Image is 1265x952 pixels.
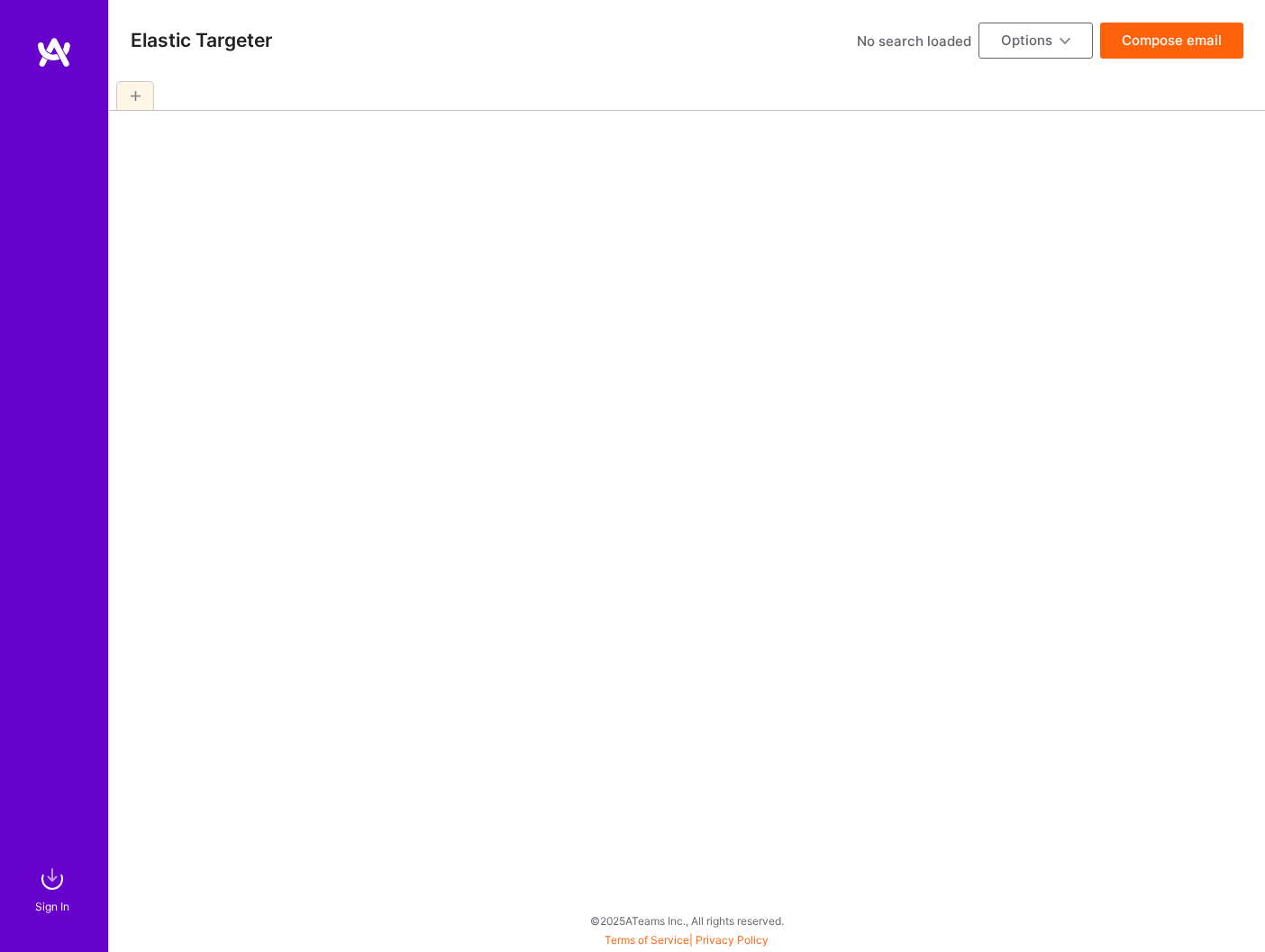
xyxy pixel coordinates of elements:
[1060,36,1070,47] i: icon ArrowDownBlack
[696,933,769,947] a: Privacy Policy
[131,91,141,101] i: icon Plus
[35,897,69,916] div: Sign In
[36,36,72,69] img: logo
[605,933,769,947] span: |
[857,32,971,50] div: No search loaded
[1100,23,1243,59] button: Compose email
[38,861,70,916] a: sign inSign In
[978,23,1093,59] button: Options
[131,29,272,51] h3: Elastic Targeter
[108,898,1265,943] div: © 2025 ATeams Inc., All rights reserved.
[34,861,70,897] img: sign in
[605,933,689,947] a: Terms of Service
